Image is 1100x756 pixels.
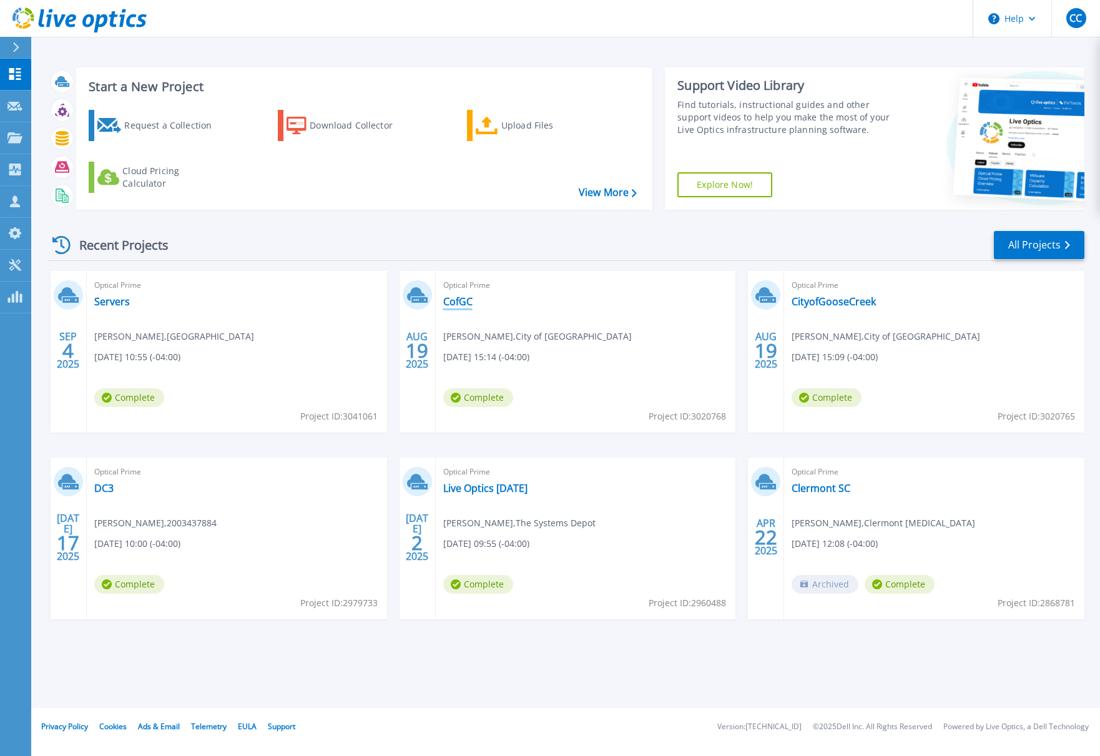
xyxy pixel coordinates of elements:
[792,516,975,530] span: [PERSON_NAME] , Clermont [MEDICAL_DATA]
[94,350,180,364] span: [DATE] 10:55 (-04:00)
[792,350,878,364] span: [DATE] 15:09 (-04:00)
[443,388,513,407] span: Complete
[677,77,890,94] div: Support Video Library
[94,465,380,479] span: Optical Prime
[138,721,180,732] a: Ads & Email
[48,230,185,260] div: Recent Projects
[865,575,935,594] span: Complete
[443,278,729,292] span: Optical Prime
[405,328,429,373] div: AUG 2025
[94,575,164,594] span: Complete
[94,278,380,292] span: Optical Prime
[300,410,378,423] span: Project ID: 3041061
[122,165,222,190] div: Cloud Pricing Calculator
[754,514,778,560] div: APR 2025
[755,532,777,542] span: 22
[998,410,1075,423] span: Project ID: 3020765
[124,113,224,138] div: Request a Collection
[238,721,257,732] a: EULA
[792,482,850,494] a: Clermont SC
[89,162,228,193] a: Cloud Pricing Calculator
[579,187,637,199] a: View More
[56,328,80,373] div: SEP 2025
[443,516,596,530] span: [PERSON_NAME] , The Systems Depot
[677,172,772,197] a: Explore Now!
[792,330,980,343] span: [PERSON_NAME] , City of [GEOGRAPHIC_DATA]
[94,482,114,494] a: DC3
[792,388,862,407] span: Complete
[649,596,726,610] span: Project ID: 2960488
[717,723,802,731] li: Version: [TECHNICAL_ID]
[754,328,778,373] div: AUG 2025
[268,721,295,732] a: Support
[94,516,217,530] span: [PERSON_NAME] , 2003437884
[57,538,79,548] span: 17
[443,482,528,494] a: Live Optics [DATE]
[467,110,606,141] a: Upload Files
[411,538,423,548] span: 2
[792,278,1077,292] span: Optical Prime
[755,345,777,356] span: 19
[792,295,876,308] a: CityofGooseCreek
[89,110,228,141] a: Request a Collection
[501,113,601,138] div: Upload Files
[99,721,127,732] a: Cookies
[62,345,74,356] span: 4
[94,537,180,551] span: [DATE] 10:00 (-04:00)
[191,721,227,732] a: Telemetry
[300,596,378,610] span: Project ID: 2979733
[792,465,1077,479] span: Optical Prime
[677,99,890,136] div: Find tutorials, instructional guides and other support videos to help you make the most of your L...
[813,723,932,731] li: © 2025 Dell Inc. All Rights Reserved
[443,575,513,594] span: Complete
[406,345,428,356] span: 19
[405,514,429,560] div: [DATE] 2025
[94,295,130,308] a: Servers
[792,537,878,551] span: [DATE] 12:08 (-04:00)
[443,330,632,343] span: [PERSON_NAME] , City of [GEOGRAPHIC_DATA]
[89,80,636,94] h3: Start a New Project
[943,723,1089,731] li: Powered by Live Optics, a Dell Technology
[994,231,1084,259] a: All Projects
[443,465,729,479] span: Optical Prime
[94,388,164,407] span: Complete
[998,596,1075,610] span: Project ID: 2868781
[94,330,254,343] span: [PERSON_NAME] , [GEOGRAPHIC_DATA]
[310,113,410,138] div: Download Collector
[1069,13,1082,23] span: CC
[41,721,88,732] a: Privacy Policy
[792,575,858,594] span: Archived
[443,295,473,308] a: CofGC
[649,410,726,423] span: Project ID: 3020768
[278,110,417,141] a: Download Collector
[56,514,80,560] div: [DATE] 2025
[443,537,529,551] span: [DATE] 09:55 (-04:00)
[443,350,529,364] span: [DATE] 15:14 (-04:00)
